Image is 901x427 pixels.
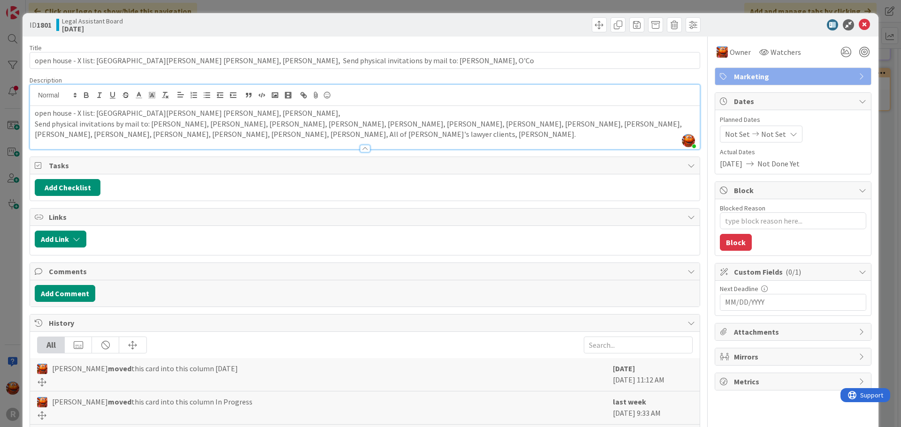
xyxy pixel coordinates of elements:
[49,266,683,277] span: Comments
[725,294,861,310] input: MM/DD/YYYY
[734,185,854,196] span: Block
[734,71,854,82] span: Marketing
[49,317,683,329] span: History
[49,160,683,171] span: Tasks
[62,17,123,25] span: Legal Assistant Board
[720,115,866,125] span: Planned Dates
[720,204,765,212] label: Blocked Reason
[734,326,854,337] span: Attachments
[38,337,65,353] div: All
[30,44,42,52] label: Title
[720,285,866,292] div: Next Deadline
[52,396,252,407] span: [PERSON_NAME] this card into this column In Progress
[62,25,123,32] b: [DATE]
[613,396,693,420] div: [DATE] 9:33 AM
[613,364,635,373] b: [DATE]
[37,364,47,374] img: KA
[771,46,801,58] span: Watchers
[682,134,695,147] img: aA8oODzEalp137YGtSoonM2g49K7iBLo.jpg
[30,52,700,69] input: type card name here...
[613,397,646,406] b: last week
[720,158,742,169] span: [DATE]
[37,20,52,30] b: 1801
[30,19,52,30] span: ID
[108,364,131,373] b: moved
[613,363,693,386] div: [DATE] 11:12 AM
[717,46,728,58] img: KA
[720,234,752,251] button: Block
[734,351,854,362] span: Mirrors
[734,96,854,107] span: Dates
[584,337,693,353] input: Search...
[734,376,854,387] span: Metrics
[35,179,100,196] button: Add Checklist
[108,397,131,406] b: moved
[720,147,866,157] span: Actual Dates
[786,267,801,277] span: ( 0/1 )
[37,397,47,407] img: KA
[20,1,43,13] span: Support
[730,46,751,58] span: Owner
[52,363,238,374] span: [PERSON_NAME] this card into this column [DATE]
[35,285,95,302] button: Add Comment
[725,128,750,140] span: Not Set
[30,76,62,84] span: Description
[761,128,786,140] span: Not Set
[35,231,86,247] button: Add Link
[49,211,683,223] span: Links
[35,108,695,119] p: open house - X list: [GEOGRAPHIC_DATA][PERSON_NAME] [PERSON_NAME], [PERSON_NAME],
[734,266,854,277] span: Custom Fields
[757,158,800,169] span: Not Done Yet
[35,119,695,140] p: Send physical invitations by mail to: [PERSON_NAME], [PERSON_NAME], [PERSON_NAME], [PERSON_NAME],...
